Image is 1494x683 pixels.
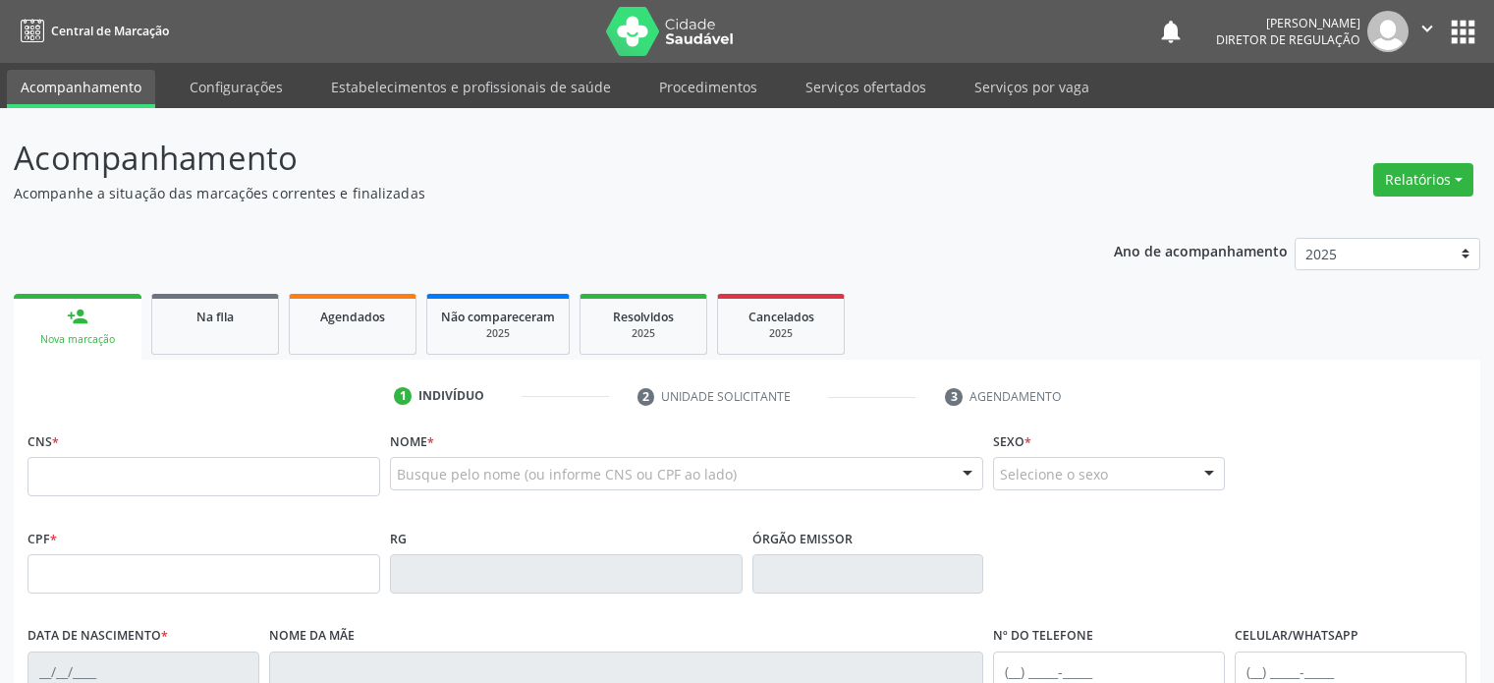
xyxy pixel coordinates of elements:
img: img [1367,11,1409,52]
label: CNS [28,427,59,457]
a: Serviços ofertados [792,70,940,104]
div: 2025 [732,326,830,341]
span: Busque pelo nome (ou informe CNS ou CPF ao lado) [397,464,737,484]
div: person_add [67,306,88,327]
span: Não compareceram [441,309,555,325]
i:  [1416,18,1438,39]
label: Data de nascimento [28,621,168,652]
div: Nova marcação [28,332,128,347]
div: Indivíduo [418,387,484,405]
span: Na fila [196,309,234,325]
span: Central de Marcação [51,23,169,39]
a: Serviços por vaga [961,70,1103,104]
span: Agendados [320,309,385,325]
button:  [1409,11,1446,52]
a: Acompanhamento [7,70,155,108]
span: Selecione o sexo [1000,464,1108,484]
label: CPF [28,524,57,554]
label: Nº do Telefone [993,621,1093,652]
div: 2025 [594,326,692,341]
a: Estabelecimentos e profissionais de saúde [317,70,625,104]
div: 1 [394,387,412,405]
label: Órgão emissor [752,524,853,554]
label: Nome [390,427,434,457]
p: Acompanhamento [14,134,1040,183]
a: Configurações [176,70,297,104]
p: Acompanhe a situação das marcações correntes e finalizadas [14,183,1040,203]
label: Nome da mãe [269,621,355,652]
div: [PERSON_NAME] [1216,15,1360,31]
span: Diretor de regulação [1216,31,1360,48]
button: notifications [1157,18,1185,45]
button: Relatórios [1373,163,1473,197]
span: Resolvidos [613,309,674,325]
a: Central de Marcação [14,15,169,47]
label: RG [390,524,407,554]
label: Sexo [993,427,1031,457]
label: Celular/WhatsApp [1235,621,1358,652]
p: Ano de acompanhamento [1114,238,1288,262]
a: Procedimentos [645,70,771,104]
span: Cancelados [748,309,814,325]
button: apps [1446,15,1480,49]
div: 2025 [441,326,555,341]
